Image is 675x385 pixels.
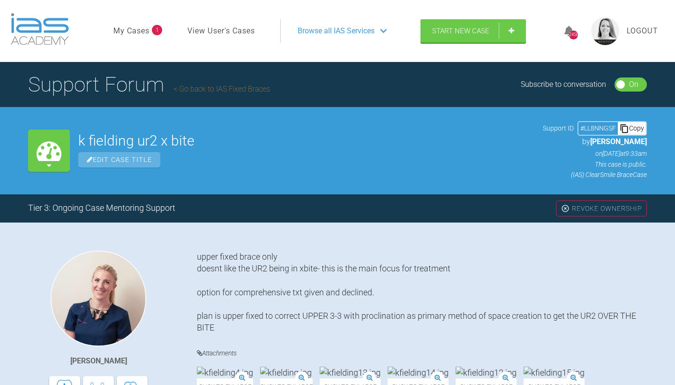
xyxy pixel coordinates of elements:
[28,201,175,215] div: Tier 3: Ongoing Case Mentoring Support
[578,123,618,133] div: # LL8NNGSF
[78,134,534,148] h2: k fielding ur2 x bite
[320,367,381,378] img: kfielding13.jpg
[627,25,658,37] a: Logout
[51,251,146,346] img: Olivia Nixon
[591,17,619,45] img: profile.png
[70,355,127,367] div: [PERSON_NAME]
[78,152,160,168] span: Edit Case Title
[197,347,647,359] h4: Attachments
[543,159,647,169] p: This case is public.
[521,78,606,91] div: Subscribe to conversation
[543,169,647,180] p: (IAS) ClearSmile Brace Case
[197,367,253,378] img: kfielding4.jpg
[187,25,255,37] a: View User's Cases
[524,367,585,378] img: kfielding15.jpg
[11,13,69,45] img: logo-light.3e3ef733.png
[629,78,638,91] div: On
[543,123,574,133] span: Support ID
[173,85,270,93] a: Go back to IAS Fixed Braces
[152,25,162,35] span: 1
[543,148,647,159] p: on [DATE] at 9:33am
[569,31,578,39] div: 2458
[28,68,270,101] h1: Support Forum
[420,19,526,43] a: Start New Case
[197,251,647,333] div: upper fixed brace only doesnt like the UR2 being in xbite- this is the main focus for treatment o...
[432,27,489,35] span: Start New Case
[456,367,517,378] img: kfielding12.jpg
[113,25,150,37] a: My Cases
[590,137,647,146] span: [PERSON_NAME]
[543,136,647,148] p: by
[260,367,312,378] img: kfielding.jpg
[388,367,449,378] img: kfielding14.jpg
[298,25,375,37] span: Browse all IAS Services
[556,200,647,216] div: Revoke Ownership
[561,204,570,213] img: close.456c75e0.svg
[618,122,646,134] div: Copy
